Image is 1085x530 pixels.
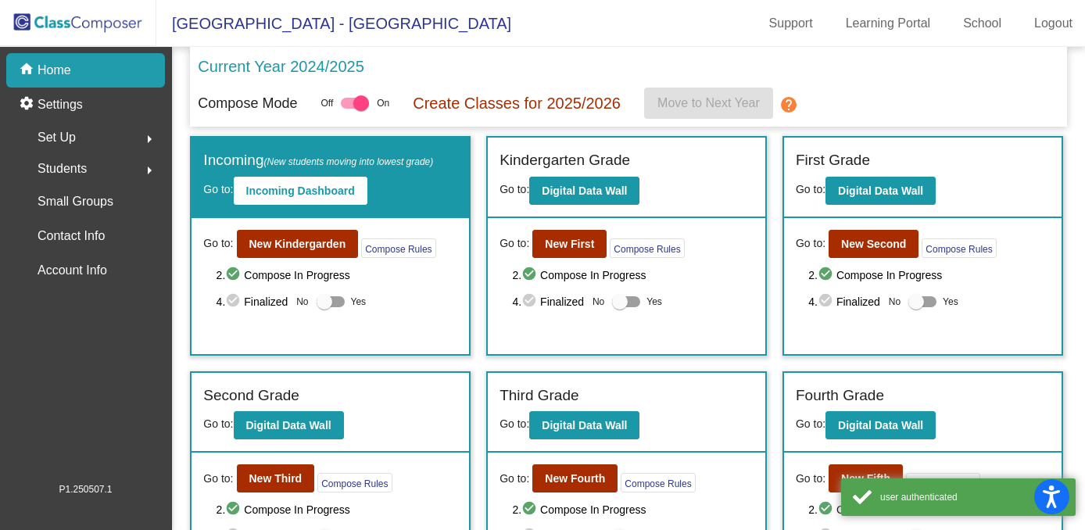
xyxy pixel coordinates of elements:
a: Logout [1022,11,1085,36]
mat-icon: check_circle [225,292,244,311]
b: New Second [841,238,906,250]
a: School [951,11,1014,36]
mat-icon: check_circle [521,266,540,285]
label: Fourth Grade [796,385,884,407]
button: Compose Rules [610,238,684,258]
button: Compose Rules [906,473,980,492]
button: Incoming Dashboard [234,177,367,205]
span: Go to: [203,417,233,430]
a: Learning Portal [833,11,944,36]
span: Yes [646,292,662,311]
p: Account Info [38,260,107,281]
span: Go to: [796,471,825,487]
label: Second Grade [203,385,299,407]
label: Kindergarten Grade [500,149,630,172]
span: Go to: [203,471,233,487]
span: 2. Compose In Progress [808,266,1050,285]
button: Compose Rules [621,473,695,492]
b: New Fourth [545,472,605,485]
mat-icon: arrow_right [140,161,159,180]
p: Contact Info [38,225,105,247]
p: Home [38,61,71,80]
button: Compose Rules [922,238,996,258]
span: 4. Finalized [808,292,881,311]
p: Compose Mode [198,93,297,114]
span: Off [320,96,333,110]
button: Digital Data Wall [825,177,936,205]
span: Yes [943,292,958,311]
b: New First [545,238,594,250]
span: Go to: [500,183,529,195]
b: New Third [249,472,303,485]
p: Create Classes for 2025/2026 [413,91,621,115]
mat-icon: check_circle [521,292,540,311]
b: Digital Data Wall [542,184,627,197]
button: New Fourth [532,464,618,492]
span: No [296,295,308,309]
span: Yes [351,292,367,311]
span: [GEOGRAPHIC_DATA] - [GEOGRAPHIC_DATA] [156,11,511,36]
span: (New students moving into lowest grade) [263,156,433,167]
p: Settings [38,95,83,114]
b: Incoming Dashboard [246,184,355,197]
span: Go to: [796,183,825,195]
button: New Third [237,464,315,492]
label: Third Grade [500,385,578,407]
span: Go to: [500,471,529,487]
b: Digital Data Wall [542,419,627,432]
button: New First [532,230,607,258]
b: Digital Data Wall [838,419,923,432]
mat-icon: check_circle [818,500,836,519]
mat-icon: help [779,95,798,114]
span: 2. Compose In Progress [512,266,754,285]
span: 4. Finalized [217,292,289,311]
span: Go to: [500,417,529,430]
button: New Kindergarden [237,230,359,258]
div: user authenticated [880,490,1064,504]
p: Small Groups [38,191,113,213]
mat-icon: home [19,61,38,80]
p: Current Year 2024/2025 [198,55,363,78]
span: Set Up [38,127,76,149]
span: Go to: [203,235,233,252]
span: 2. Compose In Progress [512,500,754,519]
button: New Second [829,230,918,258]
mat-icon: check_circle [521,500,540,519]
b: New Kindergarden [249,238,346,250]
mat-icon: check_circle [818,266,836,285]
mat-icon: check_circle [225,500,244,519]
span: 2. Compose In Progress [808,500,1050,519]
span: Students [38,158,87,180]
a: Support [757,11,825,36]
span: 2. Compose In Progress [217,266,458,285]
label: Incoming [203,149,433,172]
span: Go to: [500,235,529,252]
span: 2. Compose In Progress [217,500,458,519]
span: No [593,295,604,309]
mat-icon: check_circle [818,292,836,311]
span: Move to Next Year [657,96,760,109]
button: Digital Data Wall [529,411,639,439]
mat-icon: check_circle [225,266,244,285]
span: Go to: [796,417,825,430]
button: New Fifth [829,464,903,492]
span: On [377,96,389,110]
mat-icon: arrow_right [140,130,159,149]
button: Digital Data Wall [825,411,936,439]
button: Digital Data Wall [234,411,344,439]
span: 4. Finalized [512,292,585,311]
span: Go to: [203,183,233,195]
span: Go to: [796,235,825,252]
button: Compose Rules [317,473,392,492]
button: Move to Next Year [644,88,773,119]
b: New Fifth [841,472,890,485]
mat-icon: settings [19,95,38,114]
label: First Grade [796,149,870,172]
b: Digital Data Wall [246,419,331,432]
button: Digital Data Wall [529,177,639,205]
b: Digital Data Wall [838,184,923,197]
span: No [889,295,901,309]
button: Compose Rules [361,238,435,258]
